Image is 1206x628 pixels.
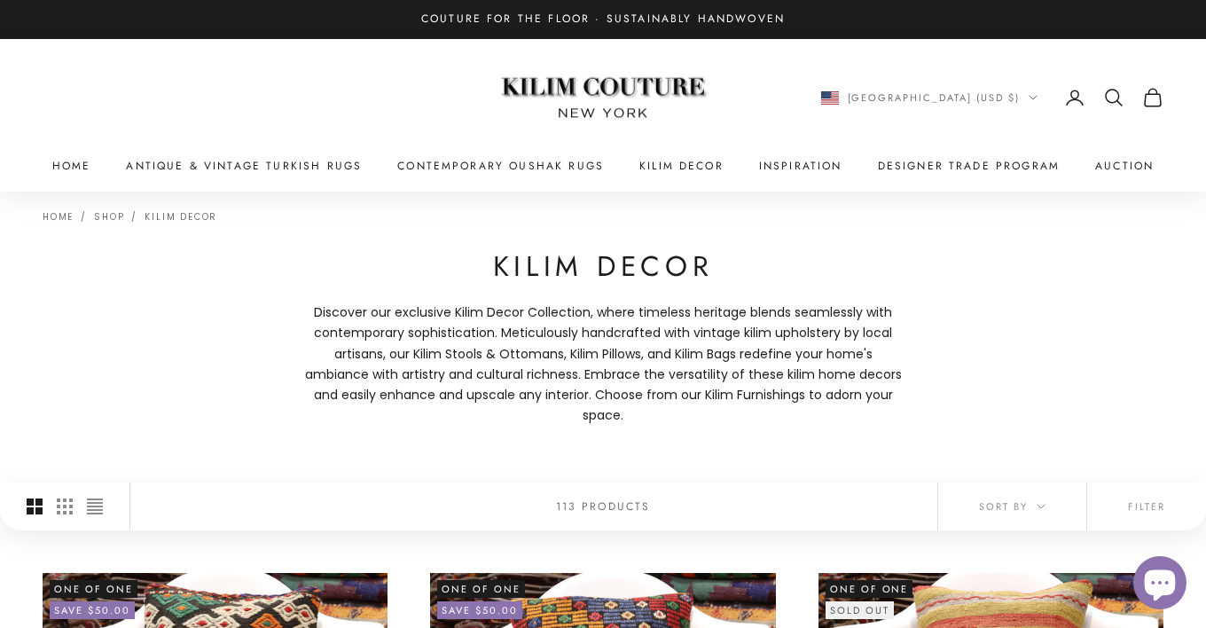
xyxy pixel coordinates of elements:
[94,210,124,224] a: Shop
[979,498,1045,514] span: Sort by
[126,157,362,175] a: Antique & Vintage Turkish Rugs
[759,157,842,175] a: Inspiration
[437,601,522,619] on-sale-badge: Save $50.00
[421,11,785,28] p: Couture for the Floor · Sustainably Handwoven
[878,157,1061,175] a: Designer Trade Program
[826,601,894,619] sold-out-badge: Sold out
[301,248,904,285] h1: Kilim Decor
[397,157,604,175] a: Contemporary Oushak Rugs
[437,580,525,598] span: One of One
[57,483,73,530] button: Switch to smaller product images
[938,483,1086,530] button: Sort by
[821,87,1164,108] nav: Secondary navigation
[52,157,91,175] a: Home
[301,302,904,426] p: Discover our exclusive Kilim Decor Collection, where timeless heritage blends seamlessly with con...
[826,580,913,598] span: One of One
[1095,157,1154,175] a: Auction
[556,498,651,515] p: 113 products
[848,90,1021,106] span: [GEOGRAPHIC_DATA] (USD $)
[145,210,217,224] a: Kilim Decor
[50,601,135,619] on-sale-badge: Save $50.00
[43,210,74,224] a: Home
[50,580,137,598] span: One of One
[492,56,714,140] img: Logo of Kilim Couture New York
[43,157,1163,175] nav: Primary navigation
[1087,483,1206,530] button: Filter
[43,209,217,222] nav: Breadcrumb
[87,483,103,530] button: Switch to compact product images
[1128,556,1192,614] inbox-online-store-chat: Shopify online store chat
[639,157,724,175] summary: Kilim Decor
[821,91,839,105] img: United States
[821,90,1038,106] button: Change country or currency
[27,483,43,530] button: Switch to larger product images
